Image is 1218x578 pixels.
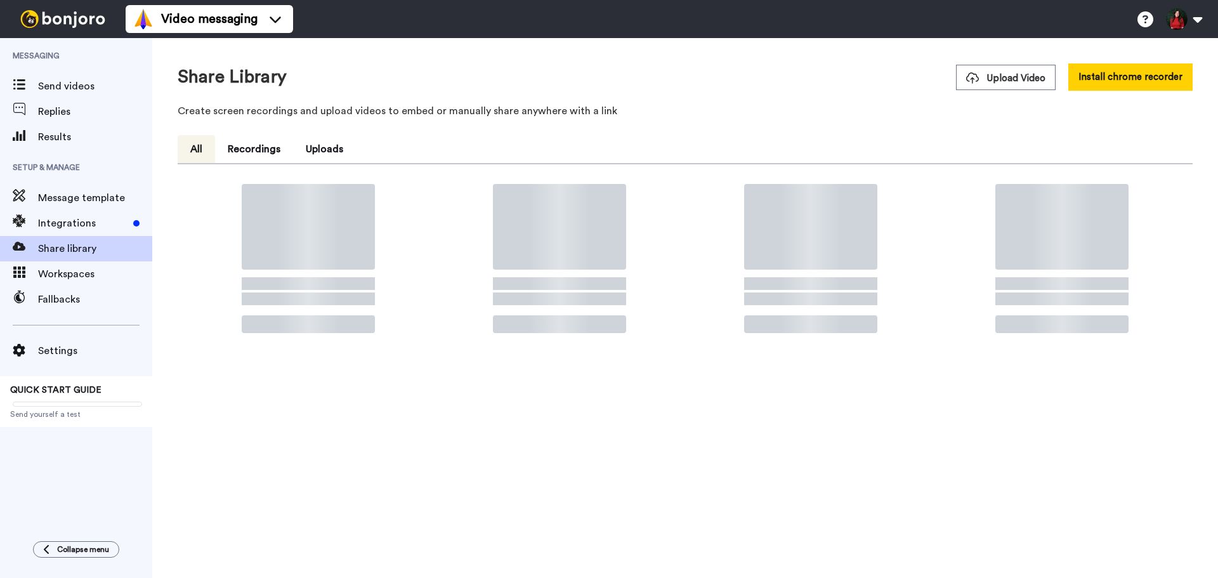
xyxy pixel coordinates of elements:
button: Collapse menu [33,541,119,558]
span: Replies [38,104,152,119]
img: bj-logo-header-white.svg [15,10,110,28]
button: Upload Video [956,65,1056,90]
span: Integrations [38,216,128,231]
span: Fallbacks [38,292,152,307]
button: Install chrome recorder [1068,63,1193,91]
span: Workspaces [38,266,152,282]
button: Uploads [293,135,356,163]
span: Results [38,129,152,145]
span: Upload Video [966,72,1045,85]
button: All [178,135,215,163]
span: Settings [38,343,152,358]
p: Create screen recordings and upload videos to embed or manually share anywhere with a link [178,103,1193,119]
span: Send yourself a test [10,409,142,419]
span: Send videos [38,79,152,94]
h1: Share Library [178,67,287,87]
img: vm-color.svg [133,9,154,29]
button: Recordings [215,135,293,163]
span: QUICK START GUIDE [10,386,101,395]
span: Message template [38,190,152,206]
span: Video messaging [161,10,258,28]
span: Share library [38,241,152,256]
span: Collapse menu [57,544,109,555]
